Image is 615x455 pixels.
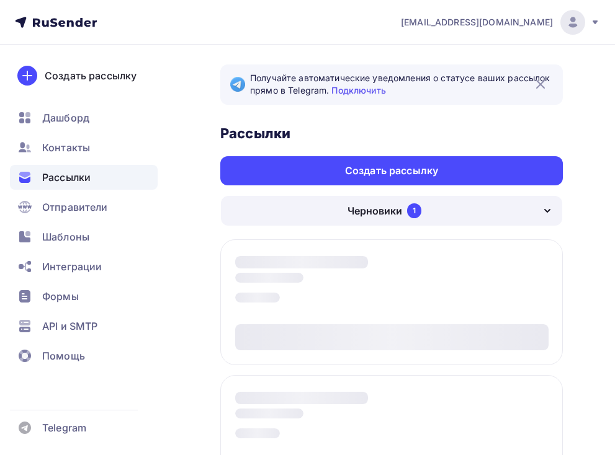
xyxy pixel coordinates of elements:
[42,170,91,185] span: Рассылки
[401,10,600,35] a: [EMAIL_ADDRESS][DOMAIN_NAME]
[407,203,421,218] div: 1
[42,289,79,304] span: Формы
[42,110,89,125] span: Дашборд
[10,224,158,249] a: Шаблоны
[10,195,158,219] a: Отправители
[230,77,245,92] img: Telegram
[10,165,158,190] a: Рассылки
[220,125,563,142] h3: Рассылки
[10,284,158,309] a: Формы
[42,420,86,435] span: Telegram
[401,16,553,29] span: [EMAIL_ADDRESS][DOMAIN_NAME]
[220,195,563,226] button: Черновики 1
[42,259,102,274] span: Интеграции
[45,68,137,83] div: Создать рассылку
[42,348,85,363] span: Помощь
[348,203,402,218] div: Черновики
[10,105,158,130] a: Дашборд
[250,72,553,97] span: Получайте автоматические уведомления о статусе ваших рассылок прямо в Telegram.
[42,200,108,214] span: Отправители
[345,164,438,178] div: Создать рассылку
[10,135,158,160] a: Контакты
[42,140,90,155] span: Контакты
[42,319,97,334] span: API и SMTP
[42,229,89,244] span: Шаблоны
[331,85,385,95] a: Подключить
